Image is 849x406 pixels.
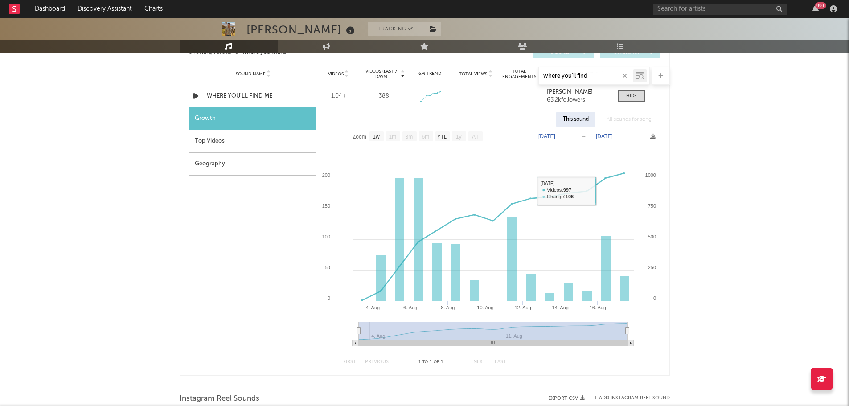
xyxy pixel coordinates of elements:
[645,172,656,178] text: 1000
[403,305,417,310] text: 6. Aug
[322,234,330,239] text: 100
[324,265,330,270] text: 50
[585,396,670,401] div: + Add Instagram Reel Sound
[322,203,330,209] text: 150
[389,134,396,140] text: 1m
[495,360,506,365] button: Last
[477,305,493,310] text: 10. Aug
[189,153,316,176] div: Geography
[422,360,428,364] span: to
[327,295,330,301] text: 0
[246,22,357,37] div: [PERSON_NAME]
[379,92,389,101] div: 388
[653,4,787,15] input: Search for artists
[594,396,670,401] button: + Add Instagram Reel Sound
[548,396,585,401] button: Export CSV
[353,134,366,140] text: Zoom
[589,305,606,310] text: 16. Aug
[207,92,300,101] a: WHERE YOU'LL FIND ME
[547,97,609,103] div: 63.2k followers
[406,357,455,368] div: 1 1 1
[653,295,656,301] text: 0
[538,133,555,139] text: [DATE]
[365,305,379,310] text: 4. Aug
[648,203,656,209] text: 750
[368,22,424,36] button: Tracking
[318,92,359,101] div: 1.04k
[648,265,656,270] text: 250
[812,5,819,12] button: 99+
[422,134,429,140] text: 6m
[581,133,587,139] text: →
[472,134,477,140] text: All
[373,134,380,140] text: 1w
[556,112,595,127] div: This sound
[600,112,658,127] div: All sounds for song
[405,134,413,140] text: 3m
[514,305,531,310] text: 12. Aug
[441,305,455,310] text: 8. Aug
[437,134,447,140] text: YTD
[434,360,439,364] span: of
[322,172,330,178] text: 200
[189,107,316,130] div: Growth
[648,234,656,239] text: 500
[343,360,356,365] button: First
[365,360,389,365] button: Previous
[552,305,568,310] text: 14. Aug
[815,2,826,9] div: 99 +
[547,89,609,95] a: [PERSON_NAME]
[473,360,486,365] button: Next
[596,133,613,139] text: [DATE]
[455,134,461,140] text: 1y
[180,394,259,404] span: Instagram Reel Sounds
[189,130,316,153] div: Top Videos
[547,89,593,95] strong: [PERSON_NAME]
[539,73,633,80] input: Search by song name or URL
